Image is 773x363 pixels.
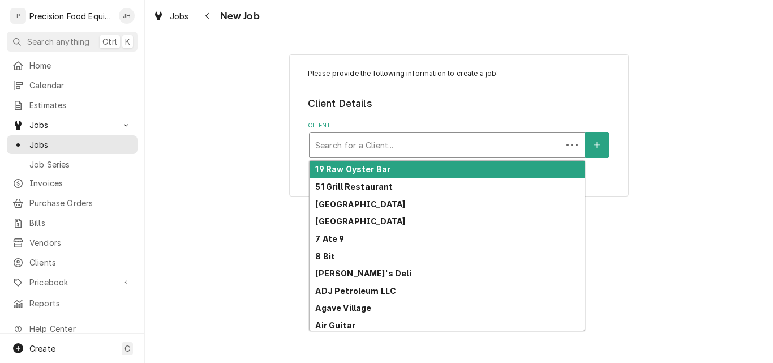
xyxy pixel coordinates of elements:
[585,132,609,158] button: Create New Client
[29,323,131,335] span: Help Center
[315,199,405,209] strong: [GEOGRAPHIC_DATA]
[29,99,132,111] span: Estimates
[29,139,132,151] span: Jobs
[29,297,132,309] span: Reports
[10,8,26,24] div: Precision Food Equipment LLC's Avatar
[7,319,138,338] a: Go to Help Center
[7,213,138,232] a: Bills
[7,155,138,174] a: Job Series
[29,217,132,229] span: Bills
[125,36,130,48] span: K
[7,174,138,193] a: Invoices
[308,69,611,158] div: Job Create/Update Form
[7,76,138,95] a: Calendar
[10,8,26,24] div: P
[308,121,611,130] label: Client
[315,216,405,226] strong: [GEOGRAPHIC_DATA]
[7,273,138,292] a: Go to Pricebook
[308,69,611,79] p: Please provide the following information to create a job:
[594,141,600,149] svg: Create New Client
[315,251,335,261] strong: 8 Bit
[27,36,89,48] span: Search anything
[7,233,138,252] a: Vendors
[217,8,260,24] span: New Job
[7,194,138,212] a: Purchase Orders
[7,116,138,134] a: Go to Jobs
[29,197,132,209] span: Purchase Orders
[7,56,138,75] a: Home
[29,159,132,170] span: Job Series
[119,8,135,24] div: JH
[29,276,115,288] span: Pricebook
[7,135,138,154] a: Jobs
[29,10,113,22] div: Precision Food Equipment LLC
[119,8,135,24] div: Jason Hertel's Avatar
[29,237,132,249] span: Vendors
[308,121,611,158] div: Client
[29,257,132,268] span: Clients
[315,303,371,313] strong: Agave Village
[7,32,138,52] button: Search anythingCtrlK
[29,119,115,131] span: Jobs
[7,294,138,313] a: Reports
[199,7,217,25] button: Navigate back
[124,343,130,355] span: C
[7,253,138,272] a: Clients
[29,344,55,353] span: Create
[315,164,390,174] strong: 19 Raw Oyster Bar
[315,321,355,330] strong: Air Guitar
[308,96,611,111] legend: Client Details
[7,96,138,114] a: Estimates
[148,7,194,25] a: Jobs
[289,54,629,197] div: Job Create/Update
[29,177,132,189] span: Invoices
[29,59,132,71] span: Home
[315,268,411,278] strong: [PERSON_NAME]'s Deli
[315,234,344,244] strong: 7 Ate 9
[315,182,393,191] strong: 51 Grill Restaurant
[170,10,189,22] span: Jobs
[102,36,117,48] span: Ctrl
[29,79,132,91] span: Calendar
[315,286,396,296] strong: ADJ Petroleum LLC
